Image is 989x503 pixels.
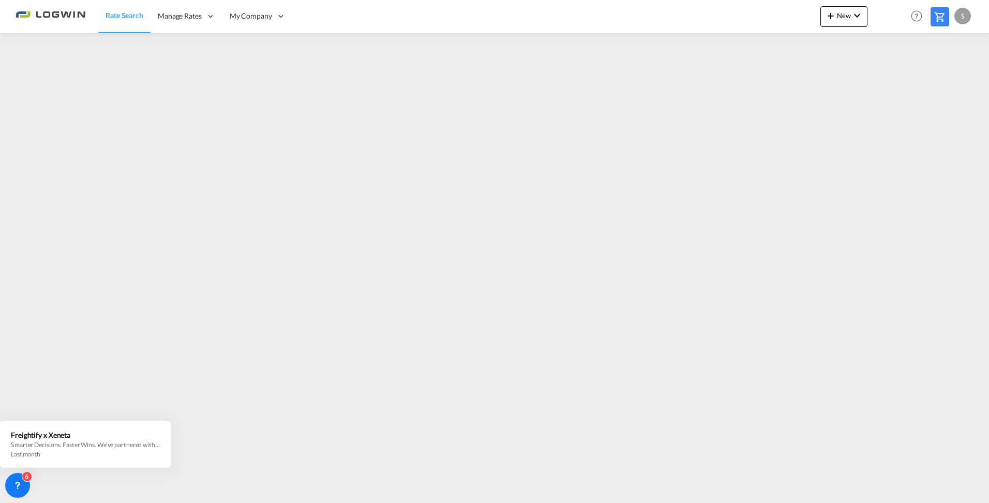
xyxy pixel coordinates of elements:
[158,11,202,21] span: Manage Rates
[825,9,837,22] md-icon: icon-plus 400-fg
[230,11,272,21] span: My Company
[820,6,867,27] button: icon-plus 400-fgNewicon-chevron-down
[106,11,143,20] span: Rate Search
[16,5,85,28] img: 2761ae10d95411efa20a1f5e0282d2d7.png
[908,7,931,26] div: Help
[954,8,971,24] div: S
[851,9,863,22] md-icon: icon-chevron-down
[825,11,863,20] span: New
[908,7,925,25] span: Help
